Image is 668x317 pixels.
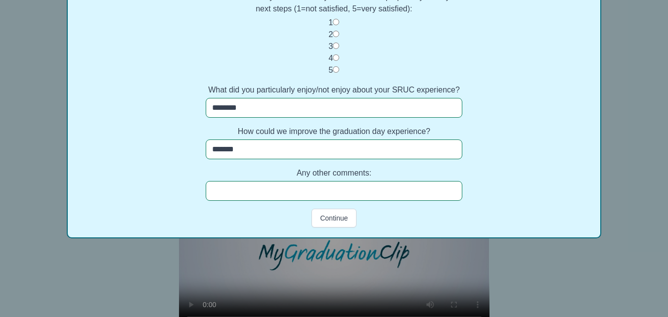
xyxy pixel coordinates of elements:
label: 2 [329,30,333,39]
label: Any other comments: [206,167,462,179]
label: 4 [329,54,333,62]
label: 5 [329,66,333,74]
button: Continue [312,209,356,227]
label: 1 [329,18,333,27]
label: How could we improve the graduation day experience? [206,126,462,137]
label: 3 [329,42,333,50]
label: What did you particularly enjoy/not enjoy about your SRUC experience? [206,84,462,96]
